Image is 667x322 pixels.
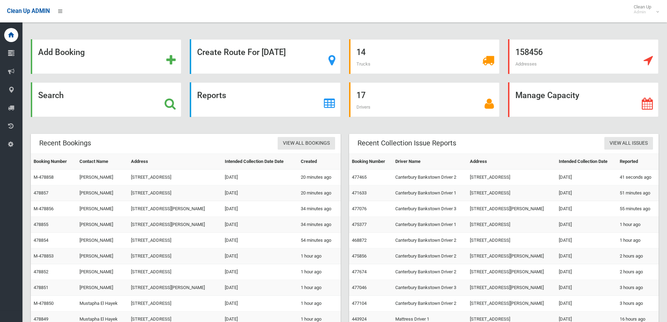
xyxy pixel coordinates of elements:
td: [DATE] [222,217,298,233]
td: [PERSON_NAME] [77,185,128,201]
td: Canterbury Bankstown Driver 2 [392,264,467,280]
td: Canterbury Bankstown Driver 1 [392,185,467,201]
td: Canterbury Bankstown Driver 2 [392,170,467,185]
th: Intended Collection Date [556,154,617,170]
td: [STREET_ADDRESS][PERSON_NAME] [467,248,556,264]
th: Contact Name [77,154,128,170]
a: View All Issues [604,137,653,150]
td: [PERSON_NAME] [77,233,128,248]
td: [DATE] [556,233,617,248]
a: M-478858 [34,174,54,180]
th: Intended Collection Date Date [222,154,298,170]
small: Admin [634,9,651,15]
td: 55 minutes ago [617,201,659,217]
td: 1 hour ago [298,280,341,296]
td: [PERSON_NAME] [77,201,128,217]
strong: Create Route For [DATE] [197,47,286,57]
td: [STREET_ADDRESS] [467,185,556,201]
strong: Reports [197,90,226,100]
td: 1 hour ago [298,248,341,264]
strong: 14 [356,47,366,57]
td: [STREET_ADDRESS] [467,217,556,233]
td: Canterbury Bankstown Driver 2 [392,248,467,264]
td: 51 minutes ago [617,185,659,201]
td: [STREET_ADDRESS] [467,233,556,248]
td: 54 minutes ago [298,233,341,248]
span: Addresses [515,61,537,67]
td: 3 hours ago [617,280,659,296]
span: Clean Up ADMIN [7,8,50,14]
td: 20 minutes ago [298,170,341,185]
td: [STREET_ADDRESS][PERSON_NAME] [128,201,222,217]
td: [DATE] [222,280,298,296]
strong: Manage Capacity [515,90,579,100]
td: 1 hour ago [617,217,659,233]
td: Canterbury Bankstown Driver 3 [392,201,467,217]
a: 478857 [34,190,48,196]
th: Reported [617,154,659,170]
td: [STREET_ADDRESS] [128,170,222,185]
td: [STREET_ADDRESS] [128,233,222,248]
a: 478854 [34,238,48,243]
a: 477046 [352,285,367,290]
a: 477076 [352,206,367,211]
a: M-478853 [34,253,54,259]
td: Canterbury Bankstown Driver 3 [392,280,467,296]
td: [DATE] [556,296,617,311]
td: [DATE] [222,170,298,185]
td: [STREET_ADDRESS][PERSON_NAME] [467,280,556,296]
td: [DATE] [222,185,298,201]
td: [PERSON_NAME] [77,264,128,280]
a: M-478856 [34,206,54,211]
header: Recent Collection Issue Reports [349,136,465,150]
a: 17 Drivers [349,82,500,117]
td: 41 seconds ago [617,170,659,185]
td: 34 minutes ago [298,217,341,233]
strong: Search [38,90,64,100]
a: M-478850 [34,301,54,306]
a: 478849 [34,316,48,322]
a: Create Route For [DATE] [190,39,340,74]
td: [STREET_ADDRESS][PERSON_NAME] [467,264,556,280]
span: Trucks [356,61,370,67]
td: [DATE] [556,248,617,264]
td: [DATE] [556,280,617,296]
td: [DATE] [556,217,617,233]
td: [PERSON_NAME] [77,170,128,185]
td: [STREET_ADDRESS][PERSON_NAME] [128,280,222,296]
a: 477674 [352,269,367,274]
td: [DATE] [556,170,617,185]
th: Driver Name [392,154,467,170]
td: [STREET_ADDRESS] [467,170,556,185]
td: [DATE] [222,296,298,311]
a: 475856 [352,253,367,259]
td: Canterbury Bankstown Driver 2 [392,233,467,248]
td: [DATE] [556,201,617,217]
a: 443924 [352,316,367,322]
td: 2 hours ago [617,264,659,280]
td: [STREET_ADDRESS][PERSON_NAME] [467,296,556,311]
a: 468872 [352,238,367,243]
a: 158456 Addresses [508,39,659,74]
td: Canterbury Bankstown Driver 1 [392,217,467,233]
a: 477465 [352,174,367,180]
a: 14 Trucks [349,39,500,74]
strong: Add Booking [38,47,85,57]
td: Mustapha El Hayek [77,296,128,311]
td: [STREET_ADDRESS] [128,248,222,264]
td: 2 hours ago [617,248,659,264]
td: [PERSON_NAME] [77,248,128,264]
td: Canterbury Bankstown Driver 2 [392,296,467,311]
td: [DATE] [222,201,298,217]
td: [DATE] [222,248,298,264]
td: [DATE] [222,264,298,280]
td: [PERSON_NAME] [77,217,128,233]
td: [STREET_ADDRESS] [128,264,222,280]
td: [DATE] [556,185,617,201]
td: [STREET_ADDRESS][PERSON_NAME] [467,201,556,217]
a: 478852 [34,269,48,274]
a: Reports [190,82,340,117]
strong: 158456 [515,47,543,57]
a: 471633 [352,190,367,196]
th: Booking Number [349,154,392,170]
